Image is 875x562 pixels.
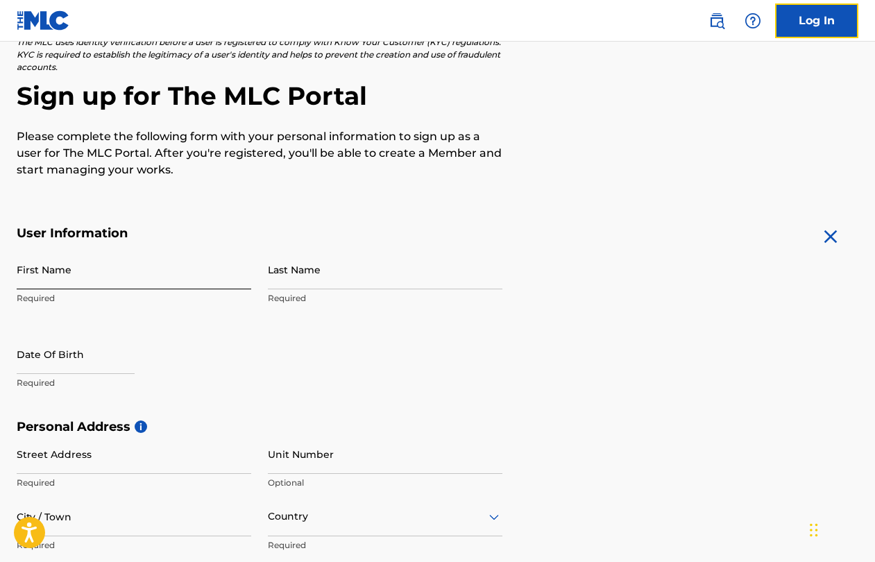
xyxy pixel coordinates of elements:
p: Required [17,292,251,305]
img: close [819,225,842,248]
span: i [135,420,147,433]
p: Required [268,292,502,305]
h5: Personal Address [17,419,858,435]
a: Public Search [703,7,731,35]
p: Please complete the following form with your personal information to sign up as a user for The ML... [17,128,502,178]
img: search [708,12,725,29]
p: Required [17,377,251,389]
p: Optional [268,477,502,489]
p: Required [17,477,251,489]
p: Required [17,539,251,552]
h2: Sign up for The MLC Portal [17,80,858,112]
img: help [745,12,761,29]
h5: User Information [17,225,502,241]
div: Help [739,7,767,35]
p: The MLC uses identity verification before a user is registered to comply with Know Your Customer ... [17,36,502,74]
a: Log In [775,3,858,38]
p: Required [268,539,502,552]
img: MLC Logo [17,10,70,31]
iframe: Chat Widget [806,495,875,562]
div: Drag [810,509,818,551]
